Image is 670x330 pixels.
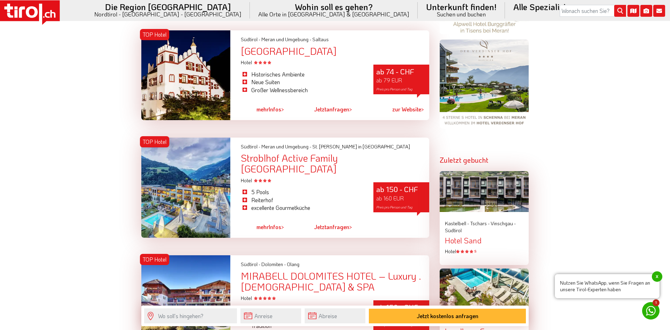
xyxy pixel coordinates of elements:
a: mehrInfos> [256,101,284,117]
span: Preis pro Person und Tag [376,205,412,210]
small: Nordtirol - [GEOGRAPHIC_DATA] - [GEOGRAPHIC_DATA] [94,11,241,17]
div: ab 150 - CHF [373,182,429,212]
sup: S [474,249,476,254]
span: Nutzen Sie WhatsApp, wenn Sie Fragen an unsere Tirol-Experten haben [555,274,660,298]
span: Jetzt [314,223,326,230]
i: Kontakt [653,5,665,17]
input: Wo soll's hingehen? [144,308,237,323]
div: ab 150 - CHF [373,300,429,330]
span: Hotel [241,177,271,184]
li: Reiterhof [241,196,363,204]
a: Kastelbell - Tschars - Vinschgau - Südtirol Hotel Sand Hotel S [445,220,523,255]
span: ab 160 EUR [376,195,404,202]
strong: Zuletzt gebucht [440,155,488,164]
input: Wonach suchen Sie? [560,5,626,17]
span: Südtirol - [241,36,260,43]
div: Hotel Sand [445,236,523,245]
span: > [281,105,284,113]
div: Hotel [445,248,523,255]
a: Jetztanfragen> [314,219,352,235]
a: 1 Nutzen Sie WhatsApp, wenn Sie Fragen an unsere Tirol-Experten habenx [642,302,660,320]
span: > [349,223,352,230]
a: mehrInfos> [256,219,284,235]
span: Jetzt [314,105,326,113]
span: Preis pro Person und Tag [376,87,412,91]
img: verdinserhof.png [440,39,529,129]
span: Südtirol - [241,143,260,150]
i: Fotogalerie [640,5,652,17]
li: Historisches Ambiente [241,71,363,78]
div: TOP Hotel [140,254,169,265]
div: [GEOGRAPHIC_DATA] [241,46,429,57]
div: Stroblhof Active Family [GEOGRAPHIC_DATA] [241,153,429,174]
a: Jetztanfragen> [314,101,352,117]
span: > [281,223,284,230]
span: Dolomiten - [261,261,286,267]
span: Hotel [241,59,271,66]
div: TOP Hotel [140,136,169,147]
input: Abreise [305,308,365,323]
span: Südtirol [445,227,462,234]
li: excellente Gourmetküche [241,204,363,212]
span: Meran und Umgebung - [261,36,311,43]
i: Karte öffnen [627,5,639,17]
span: > [349,105,352,113]
input: Anreise [240,308,301,323]
div: TOP Hotel [140,29,169,40]
span: x [652,271,662,282]
span: Hotel [241,295,276,301]
span: Südtirol - [241,261,260,267]
span: mehr [256,223,269,230]
button: Jetzt kostenlos anfragen [369,309,526,323]
li: Neue Suiten [241,78,363,86]
li: Großer Wellnessbereich [241,86,363,94]
span: Olang [287,261,299,267]
span: 1 [653,299,660,306]
span: Kastelbell - Tschars - [445,220,490,227]
span: ab 79 EUR [376,76,402,84]
small: Suchen und buchen [426,11,497,17]
span: St. [PERSON_NAME] in [GEOGRAPHIC_DATA] [312,143,410,150]
span: mehr [256,105,269,113]
div: MIRABELL DOLOMITES HOTEL – Luxury . [DEMOGRAPHIC_DATA] & SPA [241,271,429,292]
div: ab 74 - CHF [373,65,429,94]
span: > [421,105,424,113]
span: Saltaus [312,36,329,43]
span: Vinschgau - [491,220,516,227]
small: Alle Orte in [GEOGRAPHIC_DATA] & [GEOGRAPHIC_DATA] [258,11,409,17]
li: 5 Pools [241,188,363,196]
a: zur Website> [392,101,424,117]
span: Meran und Umgebung - [261,143,311,150]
